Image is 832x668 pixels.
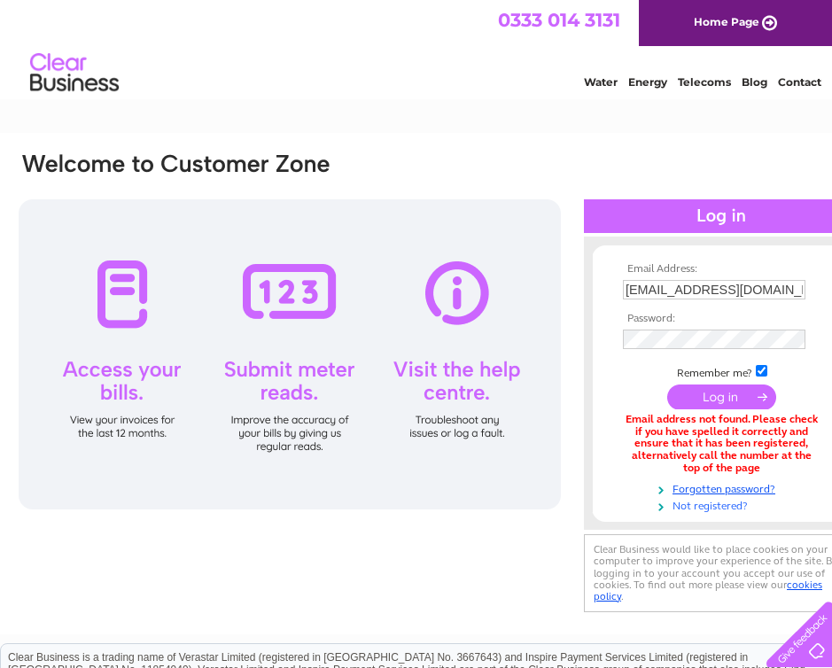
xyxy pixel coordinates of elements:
[29,46,120,100] img: logo.png
[584,75,618,89] a: Water
[628,75,667,89] a: Energy
[678,75,731,89] a: Telecoms
[618,313,824,325] th: Password:
[618,362,824,380] td: Remember me?
[778,75,821,89] a: Contact
[623,479,824,496] a: Forgotten password?
[667,384,776,409] input: Submit
[623,496,824,513] a: Not registered?
[498,9,620,31] a: 0333 014 3131
[594,579,822,602] a: cookies policy
[618,263,824,276] th: Email Address:
[623,414,820,475] div: Email address not found. Please check if you have spelled it correctly and ensure that it has bee...
[742,75,767,89] a: Blog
